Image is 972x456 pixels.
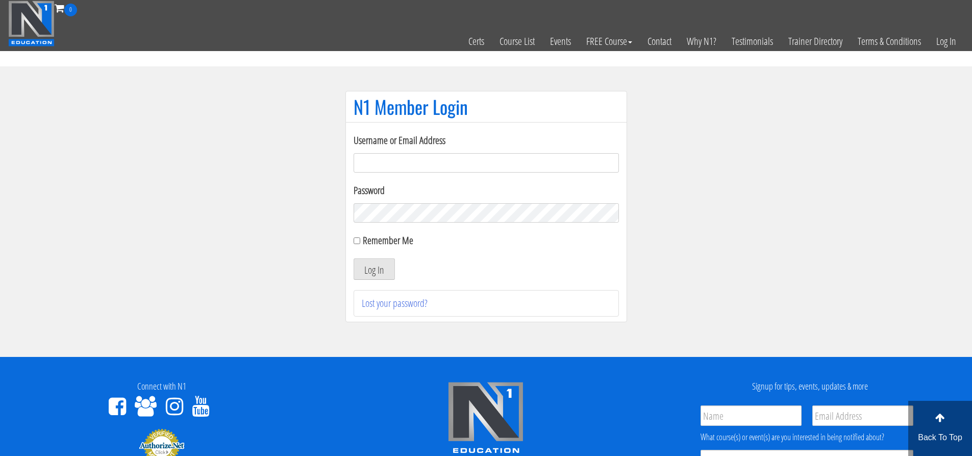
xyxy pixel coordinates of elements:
h1: N1 Member Login [354,97,619,117]
a: FREE Course [579,16,640,66]
input: Email Address [812,405,913,426]
label: Username or Email Address [354,133,619,148]
a: Testimonials [724,16,781,66]
label: Remember Me [363,233,413,247]
label: Password [354,183,619,198]
a: Events [542,16,579,66]
h4: Signup for tips, events, updates & more [656,381,964,392]
a: Contact [640,16,679,66]
a: Terms & Conditions [850,16,929,66]
a: Why N1? [679,16,724,66]
a: Trainer Directory [781,16,850,66]
h4: Connect with N1 [8,381,316,392]
img: n1-education [8,1,55,46]
button: Log In [354,258,395,280]
a: Log In [929,16,964,66]
a: Course List [492,16,542,66]
input: Name [701,405,802,426]
div: What course(s) or event(s) are you interested in being notified about? [701,431,913,443]
p: Back To Top [908,431,972,444]
a: 0 [55,1,77,15]
a: Certs [461,16,492,66]
span: 0 [64,4,77,16]
a: Lost your password? [362,296,428,310]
